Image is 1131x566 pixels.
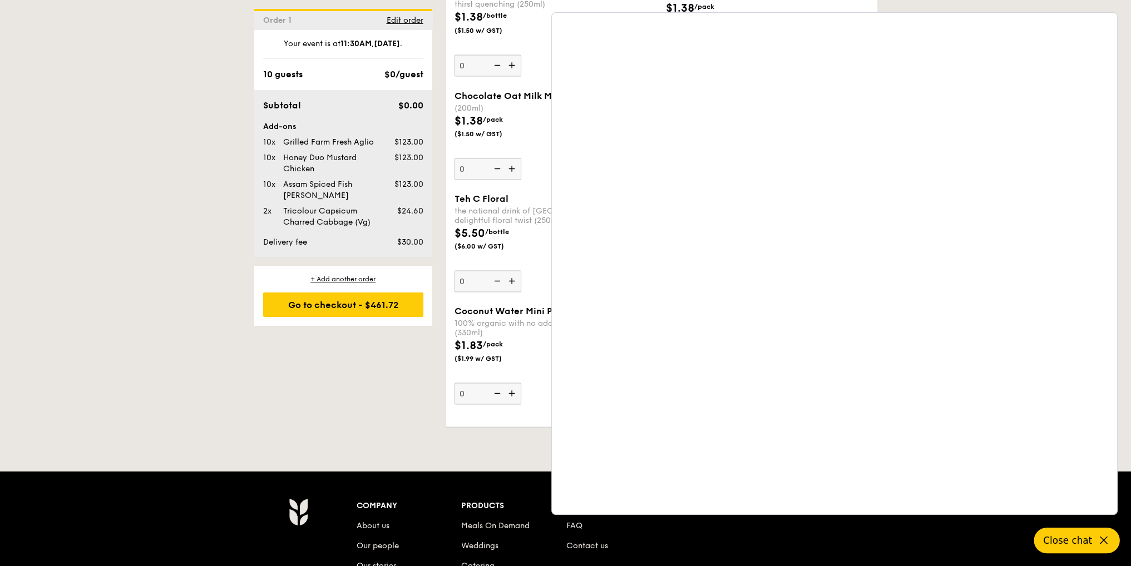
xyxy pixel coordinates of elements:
div: Go to checkout - $461.72 [263,292,423,317]
img: icon-reduce.1d2dbef1.svg [488,270,505,291]
span: ($6.00 w/ GST) [455,241,530,250]
span: Coconut Water Mini Pack [455,305,569,316]
a: Our people [357,540,399,550]
a: Weddings [461,540,498,550]
span: $1.38 [455,11,483,24]
div: 10x [259,137,279,148]
a: FAQ [566,520,582,530]
span: $1.38 [666,2,694,15]
div: $0/guest [384,68,423,81]
strong: 11:30AM [340,39,372,48]
img: icon-add.58712e84.svg [505,270,521,291]
span: /bottle [483,12,507,19]
div: Assam Spiced Fish [PERSON_NAME] [279,179,380,201]
div: Your event is at , . [263,38,423,59]
span: $1.83 [455,339,483,352]
span: Close chat [1043,535,1092,546]
img: icon-add.58712e84.svg [505,383,521,404]
span: /pack [483,115,503,123]
div: + Add another order [263,275,423,284]
img: icon-add.58712e84.svg [505,54,521,76]
span: Chocolate Oat Milk Mini Pack, by Oatside [455,90,642,101]
input: Coconut Water Mini Pack100% organic with no added sugar, by cocoloco (330ml)$1.83/pack($1.99 w/ GST) [455,383,521,404]
img: icon-reduce.1d2dbef1.svg [488,158,505,179]
span: $30.00 [397,237,423,247]
span: Order 1 [263,16,296,25]
span: ($1.50 w/ GST) [455,129,530,138]
span: Delivery fee [263,237,307,247]
div: Company [357,498,462,513]
span: $123.00 [394,180,423,189]
a: About us [357,520,389,530]
div: Tricolour Capsicum Charred Cabbage (Vg) [279,206,380,228]
div: 10x [259,179,279,190]
span: $5.50 [455,226,485,240]
span: $24.60 [397,206,423,216]
a: Contact us [566,540,608,550]
div: Add-ons [263,121,423,132]
span: $0.00 [398,100,423,111]
div: 10x [259,152,279,163]
span: Teh C Floral [455,193,508,203]
input: Chocolate Oat Milk Mini Pack, by Oatside(200ml)$1.38/pack($1.50 w/ GST) [455,158,521,180]
span: ($1.99 w/ GST) [455,354,530,363]
span: /pack [694,3,714,11]
img: icon-add.58712e84.svg [505,158,521,179]
img: icon-reduce.1d2dbef1.svg [488,383,505,404]
div: (200ml) [455,103,657,112]
img: AYc88T3wAAAABJRU5ErkJggg== [289,498,308,525]
div: Honey Duo Mustard Chicken [279,152,380,175]
span: /bottle [485,227,509,235]
input: Bottled Alps Watera pure, crisp mountain stream bottled, perfect for thirst quenching (250ml)$1.3... [455,54,521,76]
strong: [DATE] [374,39,400,48]
span: /pack [483,340,503,347]
span: Subtotal [263,100,301,111]
span: $1.38 [455,114,483,127]
div: Products [461,498,566,513]
span: $123.00 [394,137,423,147]
input: Teh C Floralthe national drink of [GEOGRAPHIC_DATA] with a delightful floral twist (250ml)$5.50/b... [455,270,521,292]
div: 10 guests [263,68,303,81]
button: Close chat [1034,528,1120,553]
span: Edit order [387,16,423,25]
span: $123.00 [394,153,423,162]
div: Grilled Farm Fresh Aglio [279,137,380,148]
span: ($1.50 w/ GST) [455,26,530,34]
a: Meals On Demand [461,520,530,530]
div: the national drink of [GEOGRAPHIC_DATA] with a delightful floral twist (250ml) [455,206,657,225]
img: icon-reduce.1d2dbef1.svg [488,54,505,76]
div: 100% organic with no added sugar, by cocoloco (330ml) [455,318,657,337]
div: 2x [259,206,279,217]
